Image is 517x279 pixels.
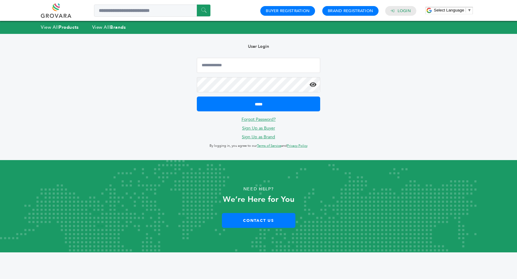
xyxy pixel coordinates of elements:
span: ▼ [467,8,471,12]
strong: We’re Here for You [223,194,294,205]
a: View AllProducts [41,24,79,30]
strong: Products [59,24,79,30]
a: Terms of Service [257,143,281,148]
a: Login [398,8,411,14]
a: Buyer Registration [266,8,310,14]
a: Privacy Policy [287,143,307,148]
a: Select Language​ [434,8,471,12]
input: Email Address [197,58,320,73]
p: Need Help? [26,185,491,194]
span: Select Language [434,8,464,12]
p: By logging in, you agree to our and [197,142,320,149]
b: User Login [248,44,269,49]
a: View AllBrands [92,24,126,30]
span: ​ [466,8,466,12]
a: Forgot Password? [242,117,276,122]
a: Contact Us [222,213,295,228]
a: Sign Up as Brand [242,134,275,140]
a: Sign Up as Buyer [242,125,275,131]
input: Search a product or brand... [94,5,210,17]
input: Password [197,77,320,92]
a: Brand Registration [328,8,373,14]
strong: Brands [110,24,126,30]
